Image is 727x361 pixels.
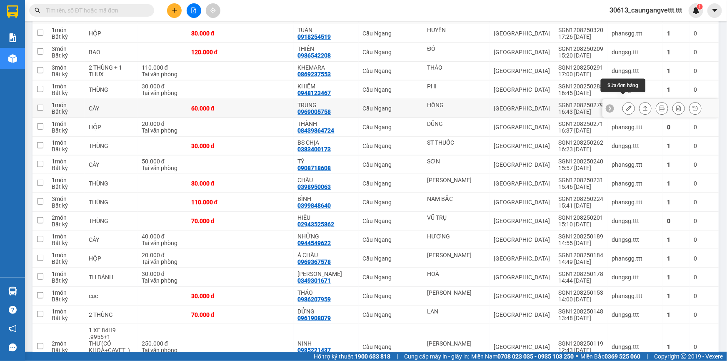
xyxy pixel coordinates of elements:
[298,102,355,108] div: TRUNG
[142,233,183,240] div: 40.000 đ
[558,90,603,96] div: 16:45 [DATE]
[558,221,603,228] div: 15:10 [DATE]
[694,124,715,130] div: 0
[667,30,685,37] div: 1
[191,30,236,37] div: 30.000 đ
[54,7,139,26] div: [GEOGRAPHIC_DATA]
[298,340,355,347] div: NINH
[142,258,183,265] div: Tại văn phòng
[558,315,603,321] div: 13:48 [DATE]
[494,236,550,243] div: [GEOGRAPHIC_DATA]
[52,127,80,134] div: Bất kỳ
[363,274,419,281] div: Cầu Ngang
[427,214,485,221] div: VŨ TRỤ
[694,86,715,93] div: 0
[558,296,603,303] div: 14:00 [DATE]
[89,64,133,78] div: 2 THÙNG + 1 THUX
[52,45,80,52] div: 3 món
[298,71,331,78] div: 0869237553
[580,352,640,361] span: Miền Bắc
[142,90,183,96] div: Tại văn phòng
[612,343,659,350] div: dungsg.ttt
[298,296,331,303] div: 0986207959
[363,161,419,168] div: Cầu Ngang
[52,258,80,265] div: Bất kỳ
[363,30,419,37] div: Cầu Ngang
[494,68,550,74] div: [GEOGRAPHIC_DATA]
[558,277,603,284] div: 14:44 [DATE]
[172,8,177,13] span: plus
[363,105,419,112] div: Cầu Ngang
[191,143,236,149] div: 30.000 đ
[52,202,80,209] div: Bất kỳ
[558,271,603,277] div: SGN1208250178
[397,352,398,361] span: |
[427,252,485,258] div: HÀ MINH
[612,30,659,37] div: phansgg.ttt
[558,196,603,202] div: SGN1208250224
[667,274,685,281] div: 1
[54,36,139,48] div: 0982077198
[558,108,603,115] div: 16:43 [DATE]
[363,343,419,350] div: Cầu Ngang
[494,311,550,318] div: [GEOGRAPHIC_DATA]
[494,143,550,149] div: [GEOGRAPHIC_DATA]
[52,271,80,277] div: 1 món
[363,311,419,318] div: Cầu Ngang
[427,83,485,90] div: PHI
[298,127,335,134] div: 08439864724
[612,274,659,281] div: dungsg.ttt
[52,83,80,90] div: 1 món
[363,199,419,206] div: Cầu Ngang
[558,202,603,209] div: 15:41 [DATE]
[52,340,80,347] div: 2 món
[494,161,550,168] div: [GEOGRAPHIC_DATA]
[494,343,550,350] div: [GEOGRAPHIC_DATA]
[363,180,419,187] div: Cầu Ngang
[7,7,48,27] div: Cầu Ngang
[363,293,419,299] div: Cầu Ngang
[558,45,603,52] div: SGN1208250209
[404,352,469,361] span: Cung cấp máy in - giấy in:
[142,127,183,134] div: Tại văn phòng
[694,255,715,262] div: 0
[210,8,216,13] span: aim
[667,49,685,55] div: 1
[707,3,722,18] button: caret-down
[681,353,687,359] span: copyright
[494,199,550,206] div: [GEOGRAPHIC_DATA]
[298,64,355,71] div: KHEMARA
[191,199,236,206] div: 110.000 đ
[558,120,603,127] div: SGN1208250271
[427,196,485,202] div: NAM BẮC
[298,221,335,228] div: 02943525862
[612,180,659,187] div: phansgg.ttt
[142,240,183,246] div: Tại văn phòng
[558,71,603,78] div: 17:00 [DATE]
[191,8,197,13] span: file-add
[298,139,355,146] div: BS CHỊA
[89,199,133,206] div: THÙNG
[52,308,80,315] div: 1 món
[612,311,659,318] div: dungsg.ttt
[314,352,390,361] span: Hỗ trợ kỹ thuật:
[142,120,183,127] div: 20.000 đ
[35,8,40,13] span: search
[89,86,133,93] div: THÙNG
[6,53,19,62] span: CR :
[206,3,220,18] button: aim
[298,146,331,153] div: 0383400173
[694,274,715,281] div: 0
[647,352,648,361] span: |
[667,293,685,299] div: 1
[52,71,80,78] div: Bất kỳ
[694,143,715,149] div: 0
[494,218,550,224] div: [GEOGRAPHIC_DATA]
[142,83,183,90] div: 30.000 đ
[494,293,550,299] div: [GEOGRAPHIC_DATA]
[298,183,331,190] div: 0398950063
[612,143,659,149] div: dungsg.ttt
[9,306,17,314] span: question-circle
[8,33,17,42] img: solution-icon
[142,277,183,284] div: Tại văn phòng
